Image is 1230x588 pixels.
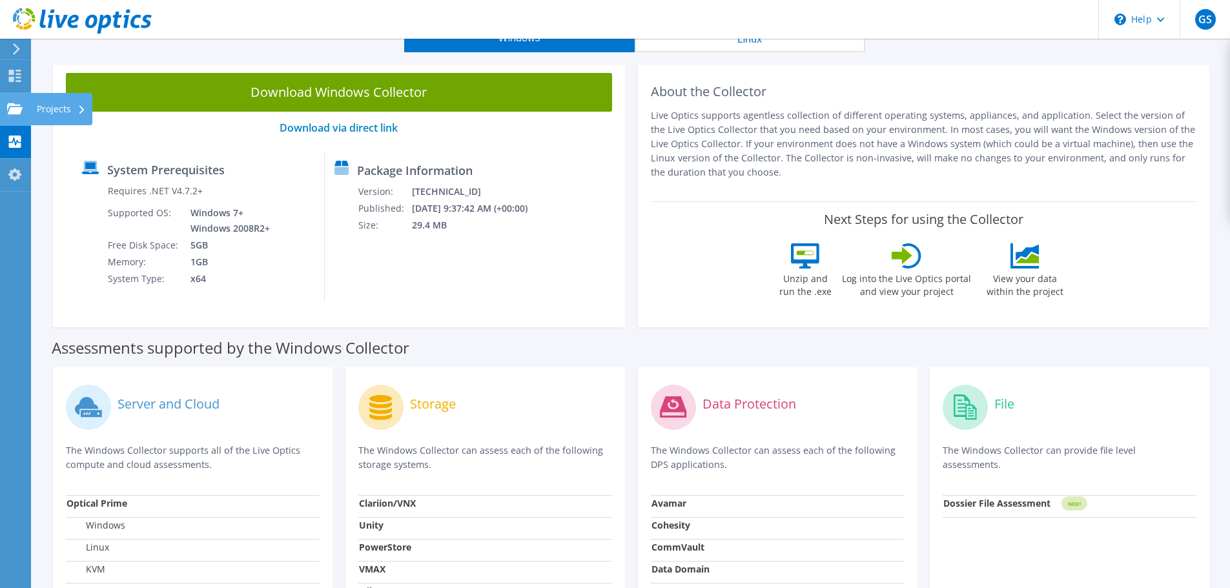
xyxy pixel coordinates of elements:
[824,212,1023,227] label: Next Steps for using the Collector
[67,497,127,509] strong: Optical Prime
[994,398,1014,411] label: File
[358,443,612,472] p: The Windows Collector can assess each of the following storage systems.
[359,497,416,509] strong: Clariion/VNX
[66,443,320,472] p: The Windows Collector supports all of the Live Optics compute and cloud assessments.
[651,84,1197,99] h2: About the Collector
[181,254,272,270] td: 1GB
[775,269,835,298] label: Unzip and run the .exe
[107,205,181,237] td: Supported OS:
[651,541,704,553] strong: CommVault
[358,183,411,200] td: Version:
[651,497,686,509] strong: Avamar
[67,541,109,554] label: Linux
[108,185,203,198] label: Requires .NET V4.7.2+
[411,183,545,200] td: [TECHNICAL_ID]
[841,269,972,298] label: Log into the Live Optics portal and view your project
[358,217,411,234] td: Size:
[943,443,1196,472] p: The Windows Collector can provide file level assessments.
[52,341,409,354] label: Assessments supported by the Windows Collector
[107,254,181,270] td: Memory:
[118,398,220,411] label: Server and Cloud
[978,269,1071,298] label: View your data within the project
[181,237,272,254] td: 5GB
[359,519,384,531] strong: Unity
[651,108,1197,179] p: Live Optics supports agentless collection of different operating systems, appliances, and applica...
[107,270,181,287] td: System Type:
[359,541,411,553] strong: PowerStore
[181,205,272,237] td: Windows 7+ Windows 2008R2+
[1068,500,1081,507] tspan: NEW!
[358,200,411,217] td: Published:
[280,121,398,135] a: Download via direct link
[1195,9,1216,30] span: GS
[359,563,385,575] strong: VMAX
[66,73,612,112] a: Download Windows Collector
[67,519,125,532] label: Windows
[411,217,545,234] td: 29.4 MB
[30,93,92,125] div: Projects
[651,443,905,472] p: The Windows Collector can assess each of the following DPS applications.
[702,398,796,411] label: Data Protection
[181,270,272,287] td: x64
[107,237,181,254] td: Free Disk Space:
[411,200,545,217] td: [DATE] 9:37:42 AM (+00:00)
[1114,14,1126,25] svg: \n
[651,519,690,531] strong: Cohesity
[410,398,456,411] label: Storage
[651,563,710,575] strong: Data Domain
[943,497,1051,509] strong: Dossier File Assessment
[107,163,225,176] label: System Prerequisites
[67,563,105,576] label: KVM
[357,164,473,177] label: Package Information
